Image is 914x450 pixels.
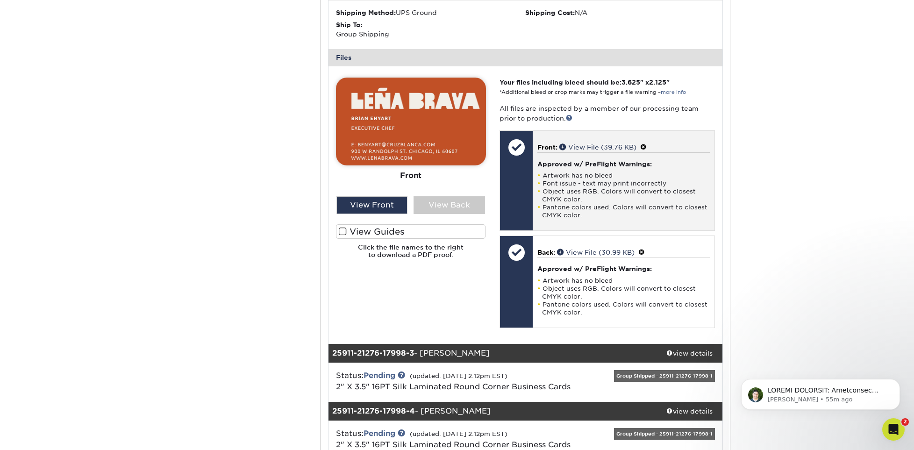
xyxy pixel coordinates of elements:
li: Object uses RGB. Colors will convert to closest CMYK color. [537,187,710,203]
h4: Approved w/ PreFlight Warnings: [537,160,710,168]
li: Pantone colors used. Colors will convert to closest CMYK color. [537,203,710,219]
div: Status: [329,370,591,393]
li: Pantone colors used. Colors will convert to closest CMYK color. [537,300,710,316]
div: Group Shipped - 25911-21276-17998-1 [614,370,715,382]
span: 2 [901,418,909,426]
a: View File (39.76 KB) [559,143,636,151]
a: view details [657,402,722,421]
li: Object uses RGB. Colors will convert to closest CMYK color. [537,285,710,300]
div: view details [657,406,722,415]
div: view details [657,348,722,357]
div: N/A [525,8,715,17]
li: Artwork has no bleed [537,277,710,285]
a: more info [661,89,686,95]
div: UPS Ground [336,8,526,17]
strong: 25911-21276-17998-3 [332,349,414,357]
div: Group Shipped - 25911-21276-17998-1 [614,428,715,440]
li: Artwork has no bleed [537,171,710,179]
li: Font issue - text may print incorrectly [537,179,710,187]
strong: Shipping Cost: [525,9,575,16]
h6: Click the file names to the right to download a PDF proof. [336,243,486,266]
div: Group Shipping [336,20,526,39]
div: - [PERSON_NAME] [328,402,657,421]
span: Front: [537,143,557,151]
strong: 25911-21276-17998-4 [332,407,415,415]
strong: Your files including bleed should be: " x " [500,79,670,86]
strong: Shipping Method: [336,9,396,16]
div: - [PERSON_NAME] [328,344,657,363]
iframe: Intercom live chat [882,418,905,441]
label: View Guides [336,224,486,239]
p: All files are inspected by a member of our processing team prior to production. [500,104,715,123]
a: Pending [364,429,395,438]
div: View Back [414,196,485,214]
a: 2" X 3.5" 16PT Silk Laminated Round Corner Business Cards [336,382,571,391]
h4: Approved w/ PreFlight Warnings: [537,265,710,272]
a: 2" X 3.5" 16PT Silk Laminated Round Corner Business Cards [336,440,571,449]
strong: Ship To: [336,21,362,29]
div: Front [336,165,486,186]
small: (updated: [DATE] 2:12pm EST) [410,430,507,437]
span: 2.125 [649,79,666,86]
small: (updated: [DATE] 2:12pm EST) [410,372,507,379]
a: View File (30.99 KB) [557,249,635,256]
a: Pending [364,371,395,380]
div: View Front [336,196,408,214]
span: 3.625 [621,79,640,86]
span: Back: [537,249,555,256]
div: Files [328,49,723,66]
small: *Additional bleed or crop marks may trigger a file warning – [500,89,686,95]
iframe: Intercom notifications message [727,359,914,425]
a: view details [657,344,722,363]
